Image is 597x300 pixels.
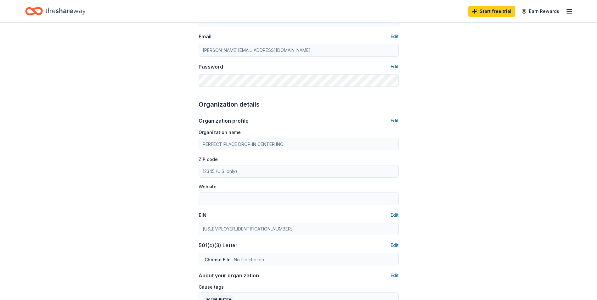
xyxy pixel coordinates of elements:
input: 12345 (U.S. only) [199,165,399,178]
div: EIN [199,211,206,219]
button: Edit [391,33,399,40]
div: Email [199,33,211,40]
button: Edit [391,63,399,70]
button: Edit [391,272,399,279]
button: Edit [391,117,399,125]
div: Password [199,63,223,70]
label: Cause tags [199,284,224,290]
a: Start free trial [468,6,515,17]
a: Home [25,4,86,19]
label: Organization name [199,129,241,136]
div: 501(c)(3) Letter [199,242,238,249]
button: Edit [391,211,399,219]
a: Earn Rewards [518,6,563,17]
label: ZIP code [199,156,218,163]
div: About your organization [199,272,259,279]
input: 12-3456789 [199,223,399,235]
div: Organization details [199,99,399,109]
button: Edit [391,242,399,249]
div: Organization profile [199,117,249,125]
label: Website [199,184,217,190]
